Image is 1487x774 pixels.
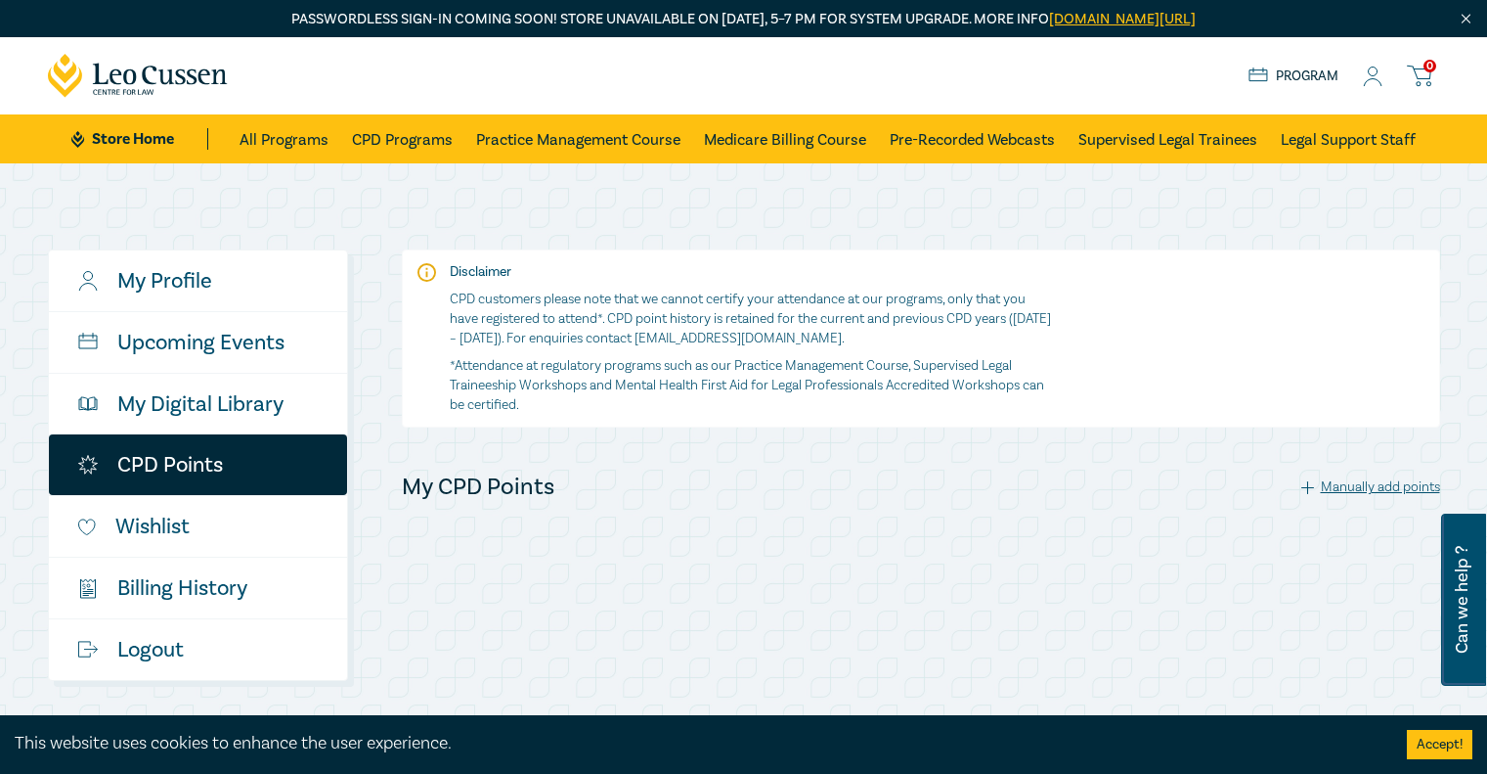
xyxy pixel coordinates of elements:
a: Logout [49,619,347,680]
a: Supervised Legal Trainees [1078,114,1257,163]
a: Upcoming Events [49,312,347,373]
img: Close [1458,11,1474,27]
p: *Attendance at regulatory programs such as our Practice Management Course, Supervised Legal Train... [450,356,1051,415]
a: My Digital Library [49,374,347,434]
a: Medicare Billing Course [704,114,866,163]
div: This website uses cookies to enhance the user experience. [15,731,1378,756]
a: Program [1248,66,1339,87]
a: Store Home [71,128,207,150]
strong: Disclaimer [450,263,511,281]
span: Can we help ? [1453,525,1471,674]
a: Wishlist [49,496,347,557]
a: CPD Points [49,434,347,495]
p: Passwordless sign-in coming soon! Store unavailable on [DATE], 5–7 PM for system upgrade. More info [48,9,1440,30]
a: [DOMAIN_NAME][URL] [1049,10,1196,28]
a: Pre-Recorded Webcasts [890,114,1055,163]
div: Manually add points [1301,478,1440,496]
p: CPD customers please note that we cannot certify your attendance at our programs, only that you h... [450,290,1051,348]
a: Legal Support Staff [1281,114,1416,163]
a: Practice Management Course [476,114,680,163]
a: $Billing History [49,558,347,618]
a: All Programs [240,114,328,163]
h4: My CPD Points [402,472,554,503]
span: 0 [1423,60,1436,72]
a: CPD Programs [352,114,453,163]
a: [EMAIL_ADDRESS][DOMAIN_NAME] [634,330,842,347]
tspan: $ [82,582,86,591]
a: My Profile [49,250,347,311]
button: Accept cookies [1407,730,1472,759]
